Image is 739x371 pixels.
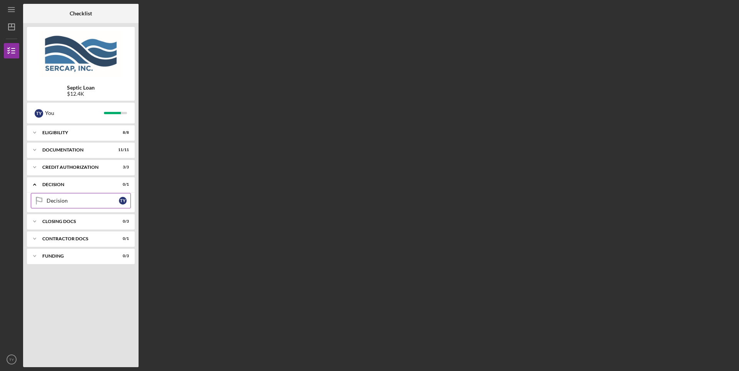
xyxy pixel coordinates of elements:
div: Funding [42,254,110,258]
div: T Y [35,109,43,118]
div: T Y [119,197,127,205]
div: Documentation [42,148,110,152]
div: Decision [47,198,119,204]
div: 0 / 3 [115,219,129,224]
a: DecisionTY [31,193,131,208]
div: 0 / 3 [115,254,129,258]
button: TY [4,352,19,367]
img: Product logo [27,31,135,77]
div: $12.4K [67,91,95,97]
div: Contractor Docs [42,236,110,241]
div: CLOSING DOCS [42,219,110,224]
div: Eligibility [42,130,110,135]
b: Septic Loan [67,85,95,91]
b: Checklist [70,10,92,17]
div: You [45,106,104,120]
div: Decision [42,182,110,187]
text: TY [9,358,14,362]
div: 11 / 11 [115,148,129,152]
div: 8 / 8 [115,130,129,135]
div: 0 / 1 [115,236,129,241]
div: 3 / 3 [115,165,129,170]
div: 0 / 1 [115,182,129,187]
div: CREDIT AUTHORIZATION [42,165,110,170]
